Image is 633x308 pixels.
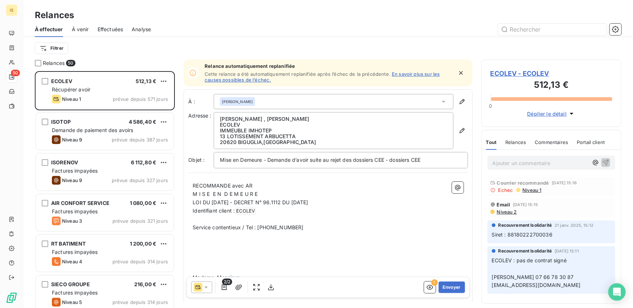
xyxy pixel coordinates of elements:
span: À effectuer [35,26,63,33]
span: Factures impayées [52,168,98,174]
span: Portail client [577,139,605,145]
span: Email [497,202,510,208]
span: 2/2 [222,279,232,285]
span: Objet : [188,157,205,163]
span: 216,00 € [134,281,156,287]
span: 4 586,40 € [129,119,157,125]
div: Open Intercom Messenger [608,283,626,301]
span: ECOLEV - ECOLEV [490,69,612,78]
button: Filtrer [35,42,68,54]
span: prévue depuis 314 jours [112,299,168,305]
span: 50 [11,70,20,76]
span: Récupérer avoir [52,86,90,93]
span: ECOLEV [51,78,72,84]
span: 6 112,80 € [131,159,157,165]
span: ISORENOV [51,159,78,165]
span: Niveau 5 [62,299,82,305]
span: Service contentieux / Tel : [PHONE_NUMBER] [193,224,303,230]
span: RECOMMANDE avec AR [193,182,252,189]
span: Niveau 1 [62,96,81,102]
span: Adresse : [188,112,211,119]
span: Factures impayées [52,289,98,296]
span: prévue depuis 314 jours [112,259,168,264]
span: 512,13 € [136,78,156,84]
span: Echec [498,187,513,193]
span: [PERSON_NAME] [222,99,253,104]
div: grid [35,71,175,308]
h3: 512,13 € [490,78,612,93]
span: M I S E E N D E M E U R E [193,191,258,197]
a: 50 [6,71,17,83]
span: Analyse [132,26,151,33]
span: ECOLEV [235,207,256,215]
span: À venir [72,26,89,33]
img: Logo LeanPay [6,292,17,304]
span: ISOTOP [51,119,71,125]
span: Demande de paiement des avoirs [52,127,133,133]
a: En savoir plus sur les causes possibles de l’échec. [205,71,440,83]
div: IS [6,4,17,16]
p: 13 LOTISSEMENT ARBUCETTA [220,134,447,139]
span: Commentaires [535,139,568,145]
span: Relance automatiquement replanifiée [205,63,453,69]
span: Relances [505,139,526,145]
span: Niveau 3 [62,218,82,224]
p: IMMEUBLE IMHOTEP [220,128,447,134]
span: [PERSON_NAME] 07 66 78 30 87 [492,274,574,280]
span: Recouvrement Isolidarité [498,248,552,254]
span: 1 080,00 € [130,200,157,206]
span: [DATE] 15:11 [555,249,579,253]
span: LOI DU [DATE] - DECRET N° 96.1112 DU [DATE] [193,199,308,205]
span: ECOLEV : pas de contrat signé [492,257,567,263]
span: Factures impayées [52,208,98,214]
span: Niveau 9 [62,177,82,183]
span: prévue depuis 321 jours [112,218,168,224]
span: Effectuées [98,26,123,33]
p: ECOLEV [220,122,447,128]
span: RT BATIMENT [51,241,86,247]
span: prévue depuis 571 jours [113,96,168,102]
p: 20620 BIGUGLIA , [GEOGRAPHIC_DATA] [220,139,447,145]
span: Mise en Demeure - Demande d’avoir suite au rejet des dossiers CEE - dossiers CEE [220,157,420,163]
span: Déplier le détail [527,110,567,118]
span: SIECO GROUPE [51,281,90,287]
span: 1 200,00 € [130,241,157,247]
span: [DATE] 15:15 [513,202,538,207]
span: Cette relance a été automatiquement replanifiée après l’échec de la précédente. [205,71,390,77]
button: Envoyer [439,282,465,293]
span: 50 [66,60,75,66]
span: Niveau 4 [62,259,82,264]
span: Relances [43,59,65,67]
span: [EMAIL_ADDRESS][DOMAIN_NAME] [492,282,581,288]
span: Recouvrement Isolidarité [498,222,552,229]
input: Rechercher [498,24,607,35]
p: [PERSON_NAME] , [PERSON_NAME] [220,116,447,122]
span: Niveau 2 [496,209,517,215]
span: [DATE] 15:16 [552,181,577,185]
button: Déplier le détail [525,110,578,118]
label: À : [188,98,214,105]
span: Factures impayées [52,249,98,255]
span: AIR CONFORT SERVICE [51,200,110,206]
span: prévue depuis 327 jours [112,177,168,183]
span: 0 [489,103,492,109]
h3: Relances [35,9,74,22]
span: Niveau 9 [62,137,82,143]
span: Niveau 1 [522,187,542,193]
span: prévue depuis 387 jours [112,137,168,143]
span: Courrier recommandé [497,180,549,186]
span: Tout [486,139,497,145]
span: Madame, Monsieur, [193,274,241,280]
span: Identifiant client : [193,208,235,214]
span: 21 janv. 2025, 15:12 [555,223,593,227]
span: Siret : 88180222700036 [492,231,552,238]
